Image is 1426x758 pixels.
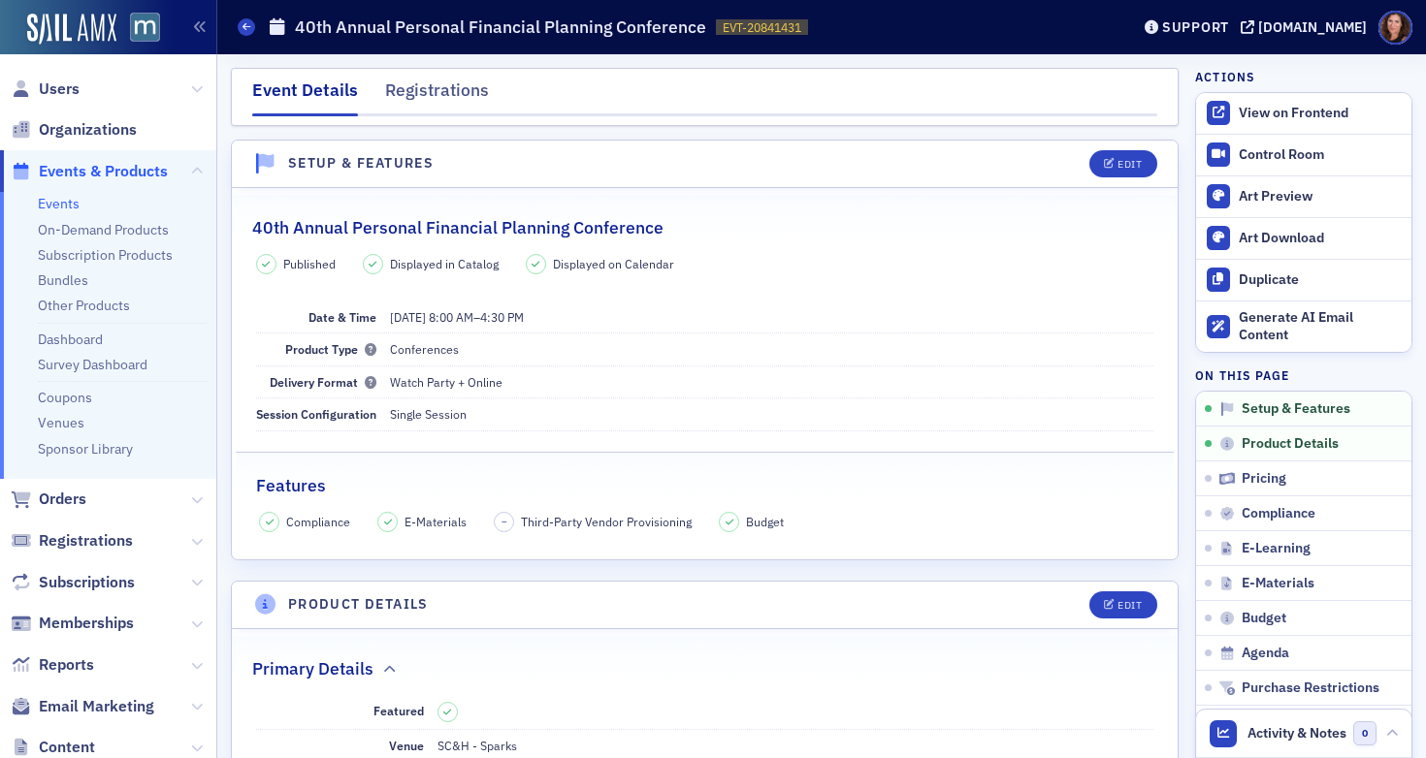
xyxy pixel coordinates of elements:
span: Compliance [286,513,350,530]
span: Compliance [1242,505,1315,522]
div: Generate AI Email Content [1239,309,1402,343]
span: Displayed in Catalog [390,255,499,272]
div: Art Download [1239,230,1402,247]
a: On-Demand Products [38,221,169,238]
button: [DOMAIN_NAME] [1241,20,1374,34]
a: Registrations [11,530,133,552]
span: Published [283,255,336,272]
span: Single Session [390,406,467,422]
span: Delivery Format [270,374,376,390]
span: Pricing [1242,470,1286,488]
div: Support [1162,18,1229,36]
a: Venues [38,414,84,431]
button: Generate AI Email Content [1196,300,1411,353]
span: Reports [39,654,94,676]
div: Edit [1118,159,1142,170]
a: Art Preview [1196,175,1411,217]
button: Edit [1089,591,1156,618]
span: Third-Party Vendor Provisioning [521,513,692,530]
h2: 40th Annual Personal Financial Planning Conference [252,215,664,240]
span: Watch Party + Online [390,374,502,390]
a: Bundles [38,271,88,289]
a: View on Frontend [1196,93,1411,134]
h2: Features [256,473,326,498]
h2: Primary Details [252,656,373,681]
a: Email Marketing [11,696,154,717]
span: E-Materials [405,513,467,530]
span: Budget [746,513,784,530]
span: – [390,309,524,325]
div: View on Frontend [1239,105,1402,122]
a: Subscriptions [11,572,135,593]
h1: 40th Annual Personal Financial Planning Conference [295,16,706,39]
a: Subscription Products [38,246,173,264]
span: Budget [1242,610,1286,627]
span: Content [39,737,95,758]
a: Coupons [38,389,92,406]
span: Subscriptions [39,572,135,593]
span: Venue [389,738,424,753]
span: Product Details [1242,435,1339,453]
a: Content [11,737,95,758]
a: Memberships [11,613,134,634]
span: Memberships [39,613,134,634]
span: Orders [39,489,86,510]
span: Events & Products [39,161,168,182]
div: [DOMAIN_NAME] [1258,18,1367,36]
span: Agenda [1242,645,1289,662]
span: Organizations [39,119,137,141]
span: Email Marketing [39,696,154,717]
div: Registrations [385,78,489,113]
span: Users [39,79,80,100]
a: Survey Dashboard [38,356,147,373]
div: Control Room [1239,146,1402,164]
time: 4:30 PM [480,309,524,325]
a: Art Download [1196,217,1411,259]
span: Featured [373,703,424,718]
div: Edit [1118,600,1142,611]
a: Events & Products [11,161,168,182]
div: Art Preview [1239,188,1402,205]
span: [DATE] [390,309,426,325]
span: Profile [1378,11,1412,45]
img: SailAMX [130,13,160,43]
span: Conferences [390,341,459,357]
span: Registrations [39,530,133,552]
a: Orders [11,489,86,510]
time: 8:00 AM [429,309,473,325]
img: SailAMX [27,14,116,45]
span: SC&H - Sparks [438,738,517,753]
span: Date & Time [308,309,376,325]
a: Users [11,79,80,100]
h4: Setup & Features [288,153,434,174]
a: Reports [11,654,94,676]
button: Duplicate [1196,259,1411,300]
a: Dashboard [38,331,103,348]
a: Control Room [1196,135,1411,175]
h4: Product Details [288,594,429,615]
span: E-Materials [1242,575,1314,592]
a: View Homepage [116,13,160,46]
div: Event Details [252,78,358,116]
div: Duplicate [1239,271,1402,289]
button: Edit [1089,150,1156,177]
span: Product Type [285,341,376,357]
span: 0 [1353,721,1377,745]
span: E-Learning [1242,540,1311,557]
span: Purchase Restrictions [1242,679,1379,697]
a: Events [38,195,80,212]
span: Activity & Notes [1248,723,1346,743]
a: Sponsor Library [38,440,133,458]
h4: On this page [1195,366,1412,384]
a: Other Products [38,297,130,314]
span: Setup & Features [1242,400,1350,418]
span: EVT-20841431 [723,19,801,36]
h4: Actions [1195,68,1255,85]
span: Displayed on Calendar [553,255,674,272]
span: – [502,515,507,528]
span: Session Configuration [256,406,376,422]
a: Organizations [11,119,137,141]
